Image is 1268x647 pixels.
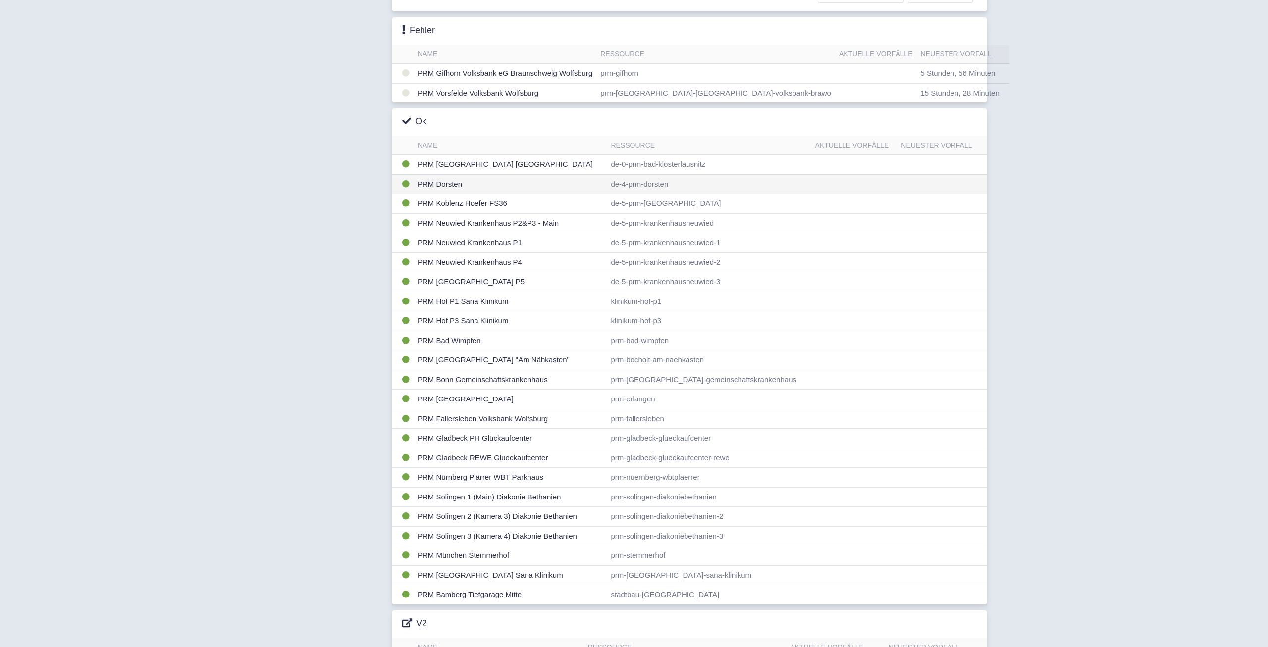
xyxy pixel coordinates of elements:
h3: Ok [402,116,426,127]
td: PRM Fallersleben Volksbank Wolfsburg [414,409,607,429]
td: PRM Gladbeck REWE Glueckaufcenter [414,448,607,468]
span: 5 Stunden, 56 Minuten [921,69,996,77]
td: PRM Gifhorn Volksbank eG Braunschweig Wolfsburg [414,64,596,84]
td: prm-bocholt-am-naehkasten [607,350,811,370]
td: PRM Bad Wimpfen [414,331,607,350]
td: prm-[GEOGRAPHIC_DATA]-sana-klinikum [607,565,811,585]
h3: Fehler [402,25,435,36]
th: Neuester Vorfall [917,45,1009,64]
th: Ressource [607,136,811,155]
td: prm-erlangen [607,390,811,409]
td: PRM München Stemmerhof [414,546,607,566]
td: PRM Bamberg Tiefgarage Mitte [414,585,607,604]
td: PRM Hof P3 Sana Klinikum [414,311,607,331]
td: de-5-prm-krankenhausneuwied [607,213,811,233]
td: PRM Neuwied Krankenhaus P1 [414,233,607,253]
th: Aktuelle Vorfälle [811,136,898,155]
th: Name [414,136,607,155]
td: de-5-prm-krankenhausneuwied-1 [607,233,811,253]
td: de-5-prm-[GEOGRAPHIC_DATA] [607,194,811,214]
td: prm-solingen-diakoniebethanien-3 [607,526,811,546]
th: Aktuelle Vorfälle [835,45,917,64]
td: PRM Vorsfelde Volksbank Wolfsburg [414,83,596,102]
h3: V2 [402,618,427,629]
td: prm-nuernberg-wbtplaerrer [607,468,811,488]
td: prm-gladbeck-glueckaufcenter-rewe [607,448,811,468]
td: de-4-prm-dorsten [607,174,811,194]
td: prm-stemmerhof [607,546,811,566]
td: PRM Dorsten [414,174,607,194]
td: PRM Bonn Gemeinschaftskrankenhaus [414,370,607,390]
td: prm-[GEOGRAPHIC_DATA]-gemeinschaftskrankenhaus [607,370,811,390]
td: stadtbau-[GEOGRAPHIC_DATA] [607,585,811,604]
td: de-5-prm-krankenhausneuwied-2 [607,252,811,272]
td: PRM Nürnberg Plärrer WBT Parkhaus [414,468,607,488]
span: 15 Stunden, 28 Minuten [921,89,1000,97]
th: Ressource [596,45,835,64]
td: prm-solingen-diakoniebethanien-2 [607,507,811,527]
td: PRM Gladbeck PH Glückaufcenter [414,429,607,448]
td: PRM [GEOGRAPHIC_DATA] Sana Klinikum [414,565,607,585]
td: prm-gifhorn [596,64,835,84]
td: PRM Neuwied Krankenhaus P2&P3 - Main [414,213,607,233]
td: prm-fallersleben [607,409,811,429]
td: PRM Hof P1 Sana Klinikum [414,292,607,311]
td: PRM Solingen 3 (Kamera 4) Diakonie Bethanien [414,526,607,546]
td: PRM [GEOGRAPHIC_DATA] P5 [414,272,607,292]
td: prm-gladbeck-glueckaufcenter [607,429,811,448]
td: PRM Solingen 2 (Kamera 3) Diakonie Bethanien [414,507,607,527]
td: PRM [GEOGRAPHIC_DATA] [GEOGRAPHIC_DATA] [414,155,607,175]
td: PRM Solingen 1 (Main) Diakonie Bethanien [414,487,607,507]
td: de-0-prm-bad-klosterlausnitz [607,155,811,175]
td: prm-[GEOGRAPHIC_DATA]-[GEOGRAPHIC_DATA]-volksbank-brawo [596,83,835,102]
th: Name [414,45,596,64]
td: PRM Neuwied Krankenhaus P4 [414,252,607,272]
td: klinikum-hof-p3 [607,311,811,331]
td: prm-solingen-diakoniebethanien [607,487,811,507]
td: PRM [GEOGRAPHIC_DATA] "Am Nähkasten" [414,350,607,370]
td: PRM [GEOGRAPHIC_DATA] [414,390,607,409]
td: prm-bad-wimpfen [607,331,811,350]
td: PRM Koblenz Hoefer FS36 [414,194,607,214]
td: klinikum-hof-p1 [607,292,811,311]
th: Neuester Vorfall [897,136,987,155]
td: de-5-prm-krankenhausneuwied-3 [607,272,811,292]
